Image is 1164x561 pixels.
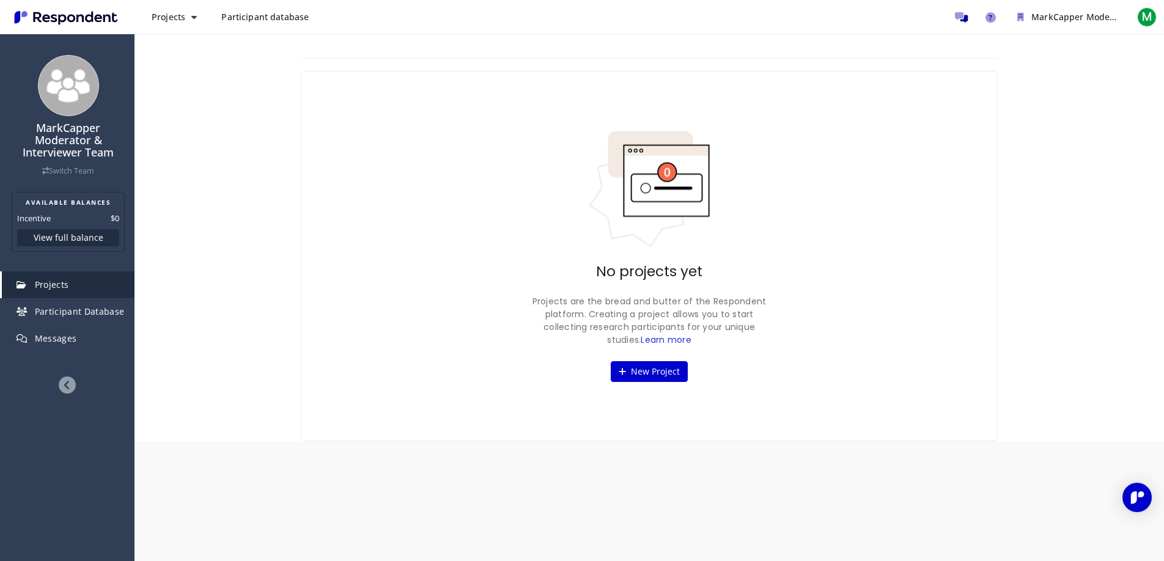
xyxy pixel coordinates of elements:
[527,295,772,346] p: Projects are the bread and butter of the Respondent platform. Creating a project allows you to st...
[35,306,125,317] span: Participant Database
[152,11,185,23] span: Projects
[111,212,119,224] dd: $0
[35,279,69,290] span: Projects
[978,5,1003,29] a: Help and support
[35,332,77,344] span: Messages
[42,166,94,176] a: Switch Team
[17,229,119,246] button: View full balance
[17,197,119,207] h2: AVAILABLE BALANCES
[1137,7,1157,27] span: M
[611,361,688,382] button: New Project
[949,5,973,29] a: Message participants
[1135,6,1159,28] button: M
[10,7,122,28] img: Respondent
[1122,483,1152,512] div: Open Intercom Messenger
[588,130,710,249] img: No projects indicator
[641,334,691,346] a: Learn more
[142,6,207,28] button: Projects
[1007,6,1130,28] button: MarkCapper Moderator & Interviewer Team
[8,122,128,158] h4: MarkCapper Moderator & Interviewer Team
[221,11,309,23] span: Participant database
[596,263,702,280] h2: No projects yet
[212,6,319,28] a: Participant database
[17,212,51,224] dt: Incentive
[38,55,99,116] img: team_avatar_256.png
[12,192,125,252] section: Balance summary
